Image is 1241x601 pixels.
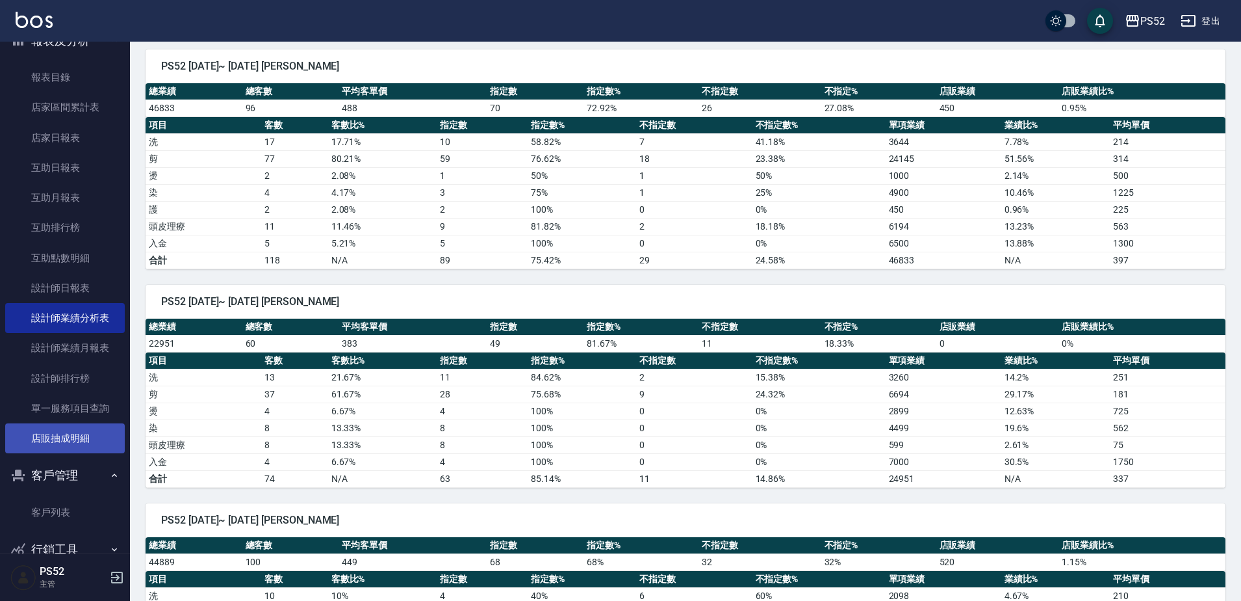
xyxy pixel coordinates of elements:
[161,60,1210,73] span: PS52 [DATE]~ [DATE] [PERSON_NAME]
[1110,133,1225,150] td: 214
[886,436,1001,453] td: 599
[1001,436,1110,453] td: 2.61 %
[487,83,583,100] th: 指定數
[339,554,487,570] td: 449
[1087,8,1113,34] button: save
[1110,369,1225,386] td: 251
[886,150,1001,167] td: 24145
[437,470,528,487] td: 63
[5,423,125,453] a: 店販抽成明細
[261,133,328,150] td: 17
[146,470,261,487] td: 合計
[528,150,636,167] td: 76.62 %
[5,213,125,243] a: 互助排行榜
[636,117,752,134] th: 不指定數
[752,252,886,269] td: 24.58%
[5,333,125,363] a: 設計師業績月報表
[242,319,339,336] th: 總客數
[339,83,487,100] th: 平均客單價
[528,117,636,134] th: 指定數%
[821,100,936,116] td: 27.08 %
[1110,218,1225,235] td: 563
[528,167,636,184] td: 50 %
[886,201,1001,218] td: 450
[437,571,528,588] th: 指定數
[936,554,1058,570] td: 520
[698,554,821,570] td: 32
[886,133,1001,150] td: 3644
[242,554,339,570] td: 100
[1001,369,1110,386] td: 14.2 %
[5,394,125,423] a: 單一服務項目查詢
[261,150,328,167] td: 77
[1110,252,1225,269] td: 397
[146,403,261,420] td: 燙
[636,420,752,436] td: 0
[636,235,752,252] td: 0
[528,201,636,218] td: 100 %
[636,150,752,167] td: 18
[5,459,125,492] button: 客戶管理
[1001,184,1110,201] td: 10.46 %
[487,319,583,336] th: 指定數
[752,369,886,386] td: 15.38 %
[528,386,636,403] td: 75.68 %
[698,83,821,100] th: 不指定數
[583,100,698,116] td: 72.92 %
[583,319,698,336] th: 指定數%
[5,183,125,213] a: 互助月報表
[636,470,752,487] td: 11
[636,167,752,184] td: 1
[1001,420,1110,436] td: 19.6 %
[487,335,583,352] td: 49
[328,150,437,167] td: 80.21 %
[328,571,437,588] th: 客數比%
[146,235,261,252] td: 入金
[752,133,886,150] td: 41.18 %
[528,133,636,150] td: 58.82 %
[1110,453,1225,470] td: 1750
[146,319,1225,353] table: a dense table
[583,335,698,352] td: 81.67 %
[146,117,1225,269] table: a dense table
[1110,235,1225,252] td: 1300
[437,235,528,252] td: 5
[5,498,125,528] a: 客戶列表
[886,167,1001,184] td: 1000
[261,235,328,252] td: 5
[698,100,821,116] td: 26
[261,470,328,487] td: 74
[5,62,125,92] a: 報表目錄
[261,436,328,453] td: 8
[437,252,528,269] td: 89
[528,184,636,201] td: 75 %
[146,369,261,386] td: 洗
[261,184,328,201] td: 4
[752,218,886,235] td: 18.18 %
[583,554,698,570] td: 68 %
[328,420,437,436] td: 13.33 %
[261,167,328,184] td: 2
[886,235,1001,252] td: 6500
[487,537,583,554] th: 指定數
[437,117,528,134] th: 指定數
[146,319,242,336] th: 總業績
[752,571,886,588] th: 不指定數%
[636,571,752,588] th: 不指定數
[1001,571,1110,588] th: 業績比%
[886,218,1001,235] td: 6194
[1110,420,1225,436] td: 562
[1001,218,1110,235] td: 13.23 %
[146,436,261,453] td: 頭皮理療
[698,319,821,336] th: 不指定數
[698,537,821,554] th: 不指定數
[146,453,261,470] td: 入金
[936,335,1058,352] td: 0
[437,369,528,386] td: 11
[328,386,437,403] td: 61.67 %
[5,364,125,394] a: 設計師排行榜
[487,554,583,570] td: 68
[339,100,487,116] td: 488
[1110,436,1225,453] td: 75
[328,403,437,420] td: 6.67 %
